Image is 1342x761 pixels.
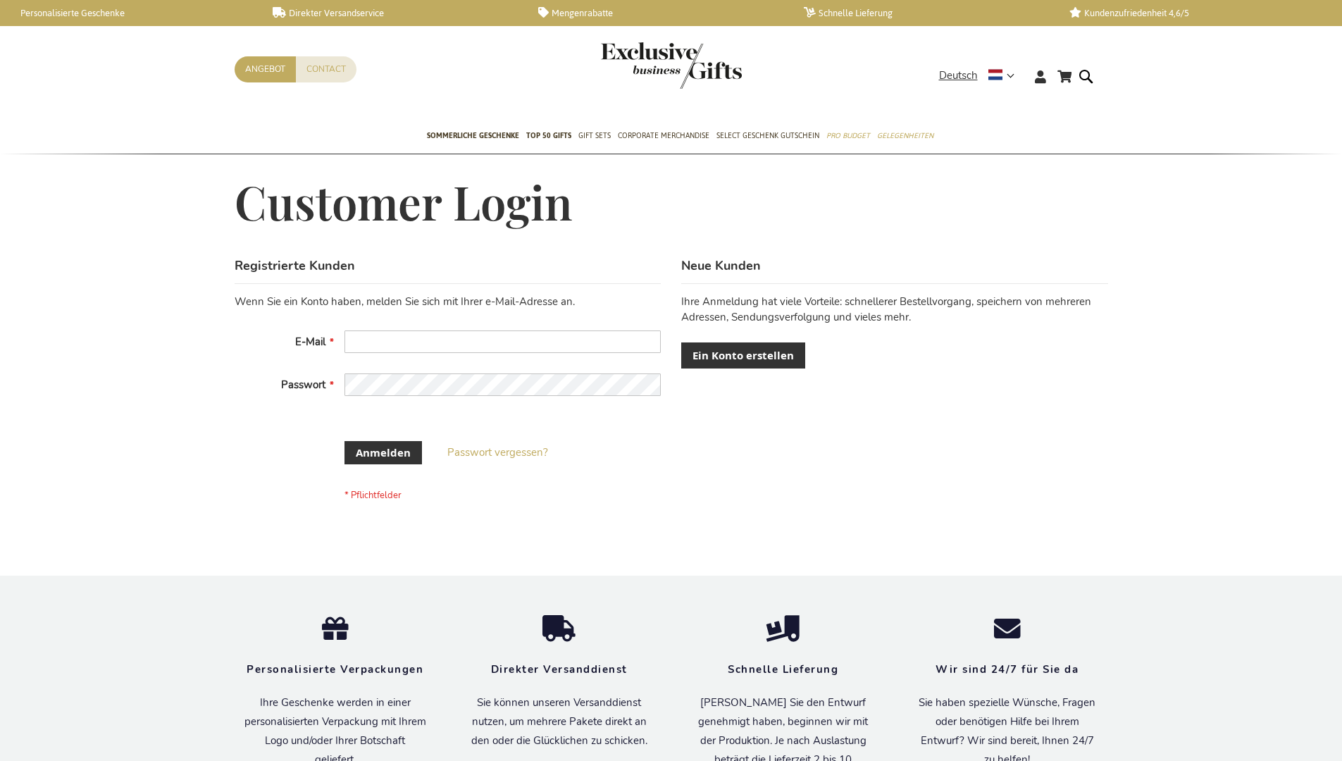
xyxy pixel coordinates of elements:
[936,662,1079,676] strong: Wir sind 24/7 für Sie da
[578,119,611,154] a: Gift Sets
[1069,7,1312,19] a: Kundenzufriedenheit 4,6/5
[538,7,781,19] a: Mengenrabatte
[877,128,933,143] span: Gelegenheiten
[681,342,805,369] a: Ein Konto erstellen
[295,335,325,349] span: E-Mail
[344,330,661,353] input: E-Mail
[692,348,794,363] span: Ein Konto erstellen
[526,128,571,143] span: TOP 50 Gifts
[716,119,819,154] a: Select Geschenk Gutschein
[716,128,819,143] span: Select Geschenk Gutschein
[526,119,571,154] a: TOP 50 Gifts
[681,257,761,274] strong: Neue Kunden
[618,119,709,154] a: Corporate Merchandise
[447,445,548,459] span: Passwort vergessen?
[273,7,516,19] a: Direkter Versandservice
[281,378,325,392] span: Passwort
[468,693,650,750] p: Sie können unseren Versanddienst nutzen, um mehrere Pakete direkt an den oder die Glücklichen zu ...
[681,295,1107,325] p: Ihre Anmeldung hat viele Vorteile: schnellerer Bestellvorgang, speichern von mehreren Adressen, S...
[235,295,661,309] div: Wenn Sie ein Konto haben, melden Sie sich mit Ihrer e-Mail-Adresse an.
[939,68,978,84] span: Deutsch
[7,7,250,19] a: Personalisierte Geschenke
[491,662,628,676] strong: Direkter Versanddienst
[877,119,933,154] a: Gelegenheiten
[447,445,548,460] a: Passwort vergessen?
[804,7,1047,19] a: Schnelle Lieferung
[618,128,709,143] span: Corporate Merchandise
[235,171,573,232] span: Customer Login
[427,128,519,143] span: Sommerliche geschenke
[247,662,423,676] strong: Personalisierte Verpackungen
[344,441,422,464] button: Anmelden
[601,42,671,89] a: store logo
[356,445,411,460] span: Anmelden
[427,119,519,154] a: Sommerliche geschenke
[826,119,870,154] a: Pro Budget
[728,662,838,676] strong: Schnelle Lieferung
[235,257,355,274] strong: Registrierte Kunden
[601,42,742,89] img: Exclusive Business gifts logo
[296,56,356,82] a: Contact
[235,56,296,82] a: Angebot
[826,128,870,143] span: Pro Budget
[578,128,611,143] span: Gift Sets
